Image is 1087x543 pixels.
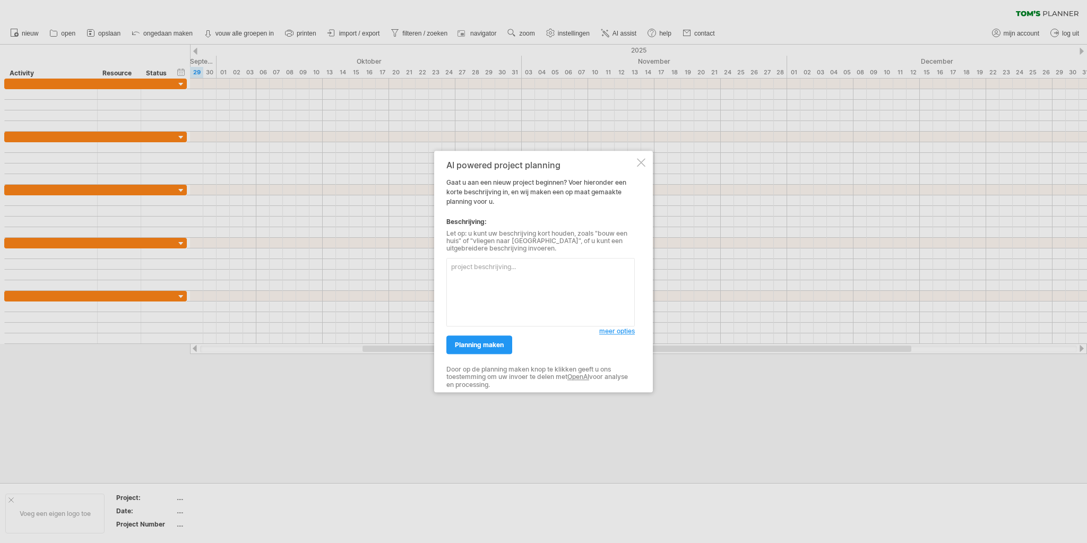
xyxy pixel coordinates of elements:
[446,217,635,227] div: Beschrijving:
[455,341,504,349] span: planning maken
[599,326,635,336] a: meer opties
[446,230,635,253] div: Let op: u kunt uw beschrijving kort houden, zoals "bouw een huis" of "vliegen naar [GEOGRAPHIC_DA...
[446,335,512,354] a: planning maken
[567,373,589,381] a: OpenAI
[599,327,635,335] span: meer opties
[446,160,635,170] div: AI powered project planning
[446,366,635,389] div: Door op de planning maken knop te klikken geeft u ons toestemming om uw invoer te delen met voor ...
[446,160,635,383] div: Gaat u aan een nieuw project beginnen? Voer hieronder een korte beschrijving in, en wij maken een...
